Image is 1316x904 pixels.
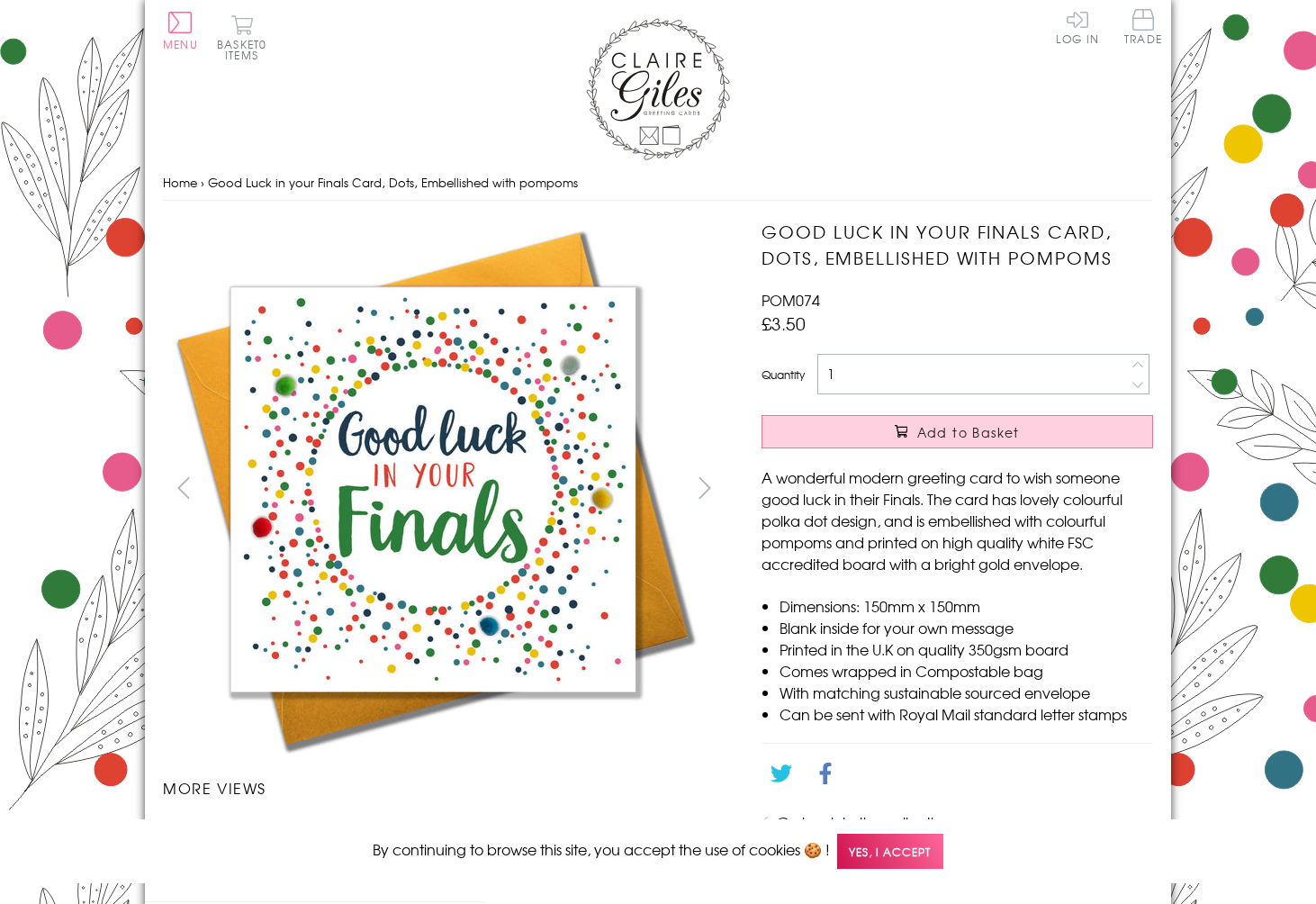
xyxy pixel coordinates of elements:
[780,617,1153,638] li: Blank inside for your own message
[208,174,578,191] span: Good Luck in your Finals Card, Dots, Embellished with pompoms
[163,36,198,52] span: Menu
[1124,9,1162,44] span: Trade
[444,817,584,856] li: Carousel Page 3
[777,811,951,833] a: Go back to the collection
[586,18,730,160] img: Claire Giles Greetings Cards
[225,36,266,63] span: 0 items
[685,467,726,508] button: next
[1056,9,1099,44] a: Log In
[762,311,806,336] span: £3.50
[837,834,943,869] span: Yes, I accept
[762,366,805,383] label: Quantity
[780,595,1153,617] li: Dimensions: 150mm x 150mm
[780,703,1153,725] li: Can be sent with Royal Mail standard letter stamps
[762,415,1153,448] button: Add to Basket
[1124,9,1162,48] a: Trade
[163,777,726,799] h3: More views
[780,638,1153,660] li: Printed in the U.K on quality 350gsm board
[780,682,1153,703] li: With matching sustainable sourced envelope
[163,174,197,191] a: Home
[163,12,198,50] button: Menu
[917,423,1020,441] span: Add to Basket
[762,219,1153,271] h1: Good Luck in your Finals Card, Dots, Embellished with pompoms
[762,466,1153,574] p: A wonderful modern greeting card to wish someone good luck in their Finals. The card has lovely c...
[762,289,820,311] span: POM074
[217,14,266,60] button: Basket0 items
[163,467,203,508] button: prev
[163,817,726,856] ul: Carousel Pagination
[163,165,1153,202] nav: breadcrumbs
[303,817,444,856] li: Carousel Page 2
[163,219,703,759] img: Good Luck in your Finals Card, Dots, Embellished with pompoms
[201,174,204,191] span: ›
[163,817,303,856] li: Carousel Page 1 (Current Slide)
[780,660,1153,682] li: Comes wrapped in Compostable bag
